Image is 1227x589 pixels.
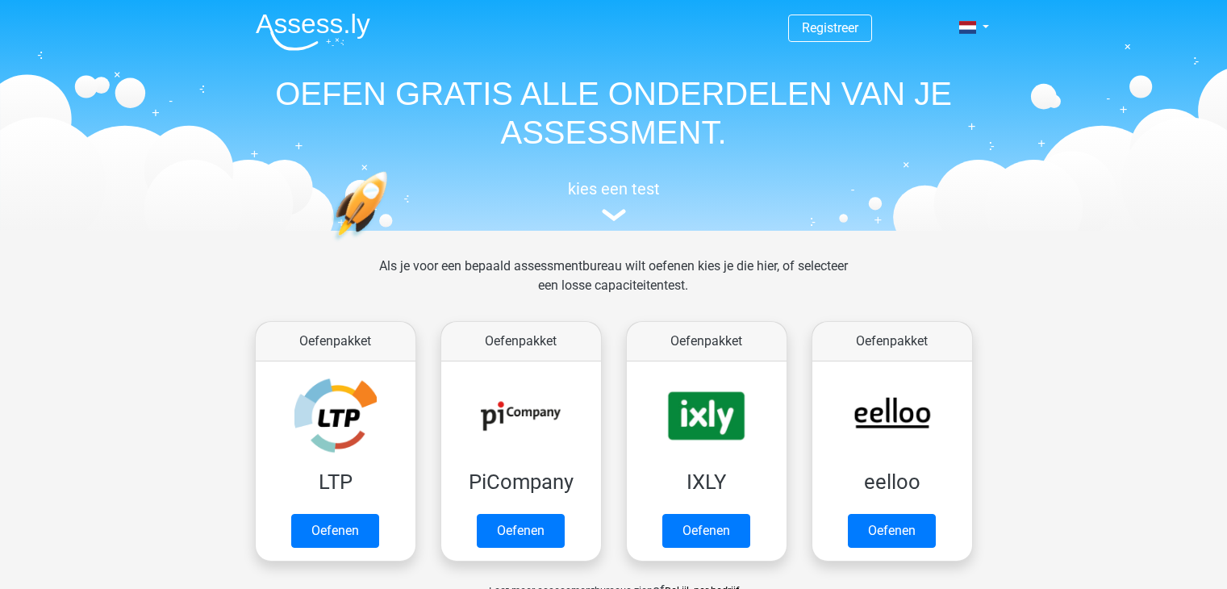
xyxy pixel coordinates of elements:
img: oefenen [332,171,450,317]
img: assessment [602,209,626,221]
a: Oefenen [662,514,750,548]
a: Oefenen [477,514,565,548]
h1: OEFEN GRATIS ALLE ONDERDELEN VAN JE ASSESSMENT. [243,74,985,152]
a: Oefenen [848,514,936,548]
div: Als je voor een bepaald assessmentbureau wilt oefenen kies je die hier, of selecteer een losse ca... [366,257,861,315]
img: Assessly [256,13,370,51]
h5: kies een test [243,179,985,198]
a: Oefenen [291,514,379,548]
a: kies een test [243,179,985,222]
a: Registreer [802,20,858,36]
